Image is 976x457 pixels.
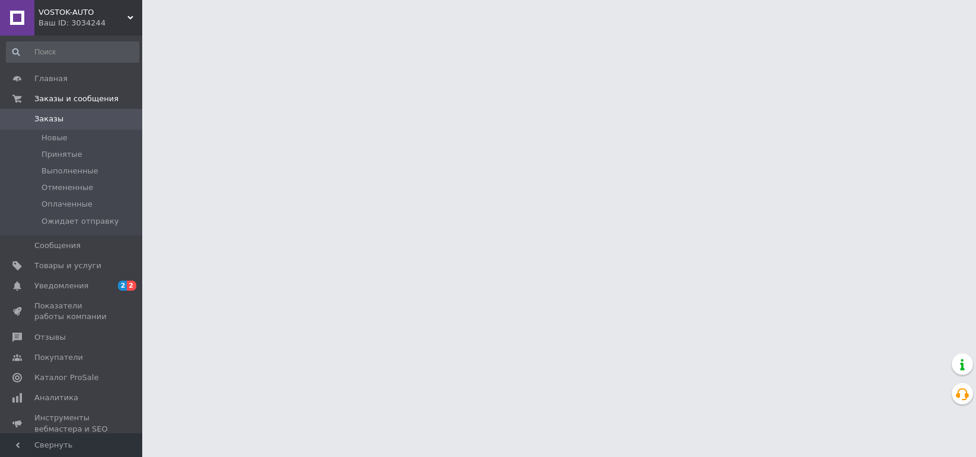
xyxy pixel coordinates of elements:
span: Новые [41,133,68,143]
span: Заказы [34,114,63,124]
span: Уведомления [34,281,88,291]
span: Отмененные [41,182,93,193]
span: VOSTOK-AUTO [39,7,127,18]
span: Покупатели [34,352,83,363]
input: Поиск [6,41,139,63]
span: Принятые [41,149,82,160]
span: Каталог ProSale [34,372,98,383]
span: Сообщения [34,240,81,251]
span: Товары и услуги [34,260,101,271]
span: Отзывы [34,332,66,343]
div: Ваш ID: 3034244 [39,18,142,28]
span: Инструменты вебмастера и SEO [34,413,110,434]
span: Главная [34,73,68,84]
span: Оплаченные [41,199,92,210]
span: Показатели работы компании [34,301,110,322]
span: Заказы и сообщения [34,94,119,104]
span: 2 [118,281,127,291]
span: Аналитика [34,392,78,403]
span: 2 [127,281,136,291]
span: Ожидает отправку [41,216,119,227]
span: Выполненные [41,166,98,176]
